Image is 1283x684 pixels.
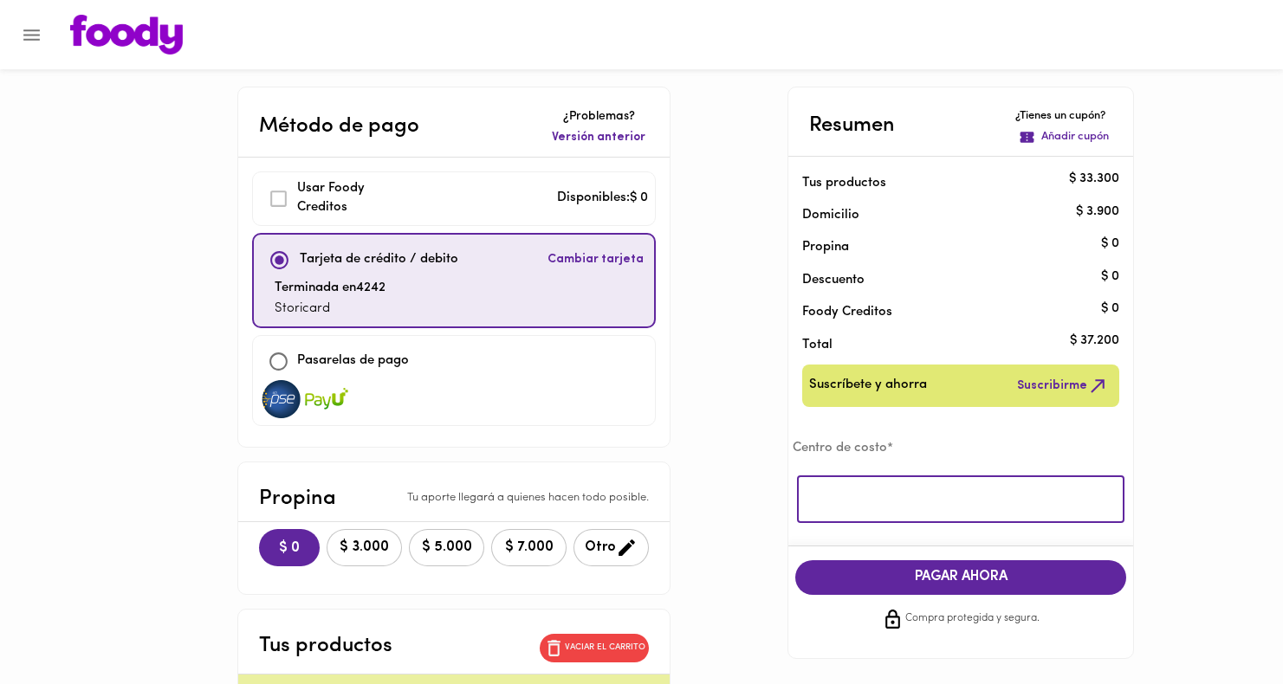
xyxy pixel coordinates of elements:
span: Compra protegida y segura. [905,610,1040,628]
p: Resumen [809,110,895,141]
p: Método de pago [259,111,419,142]
img: visa [260,380,303,418]
button: $ 5.000 [409,529,484,566]
button: Suscribirme [1014,371,1112,400]
span: Suscríbete y ahorra [809,375,927,397]
button: $ 7.000 [491,529,567,566]
p: $ 0 [1101,268,1119,286]
span: $ 3.000 [338,539,391,556]
p: Propina [259,483,336,514]
p: $ 0 [1101,235,1119,253]
p: Tarjeta de crédito / debito [300,250,458,270]
span: Versión anterior [552,129,645,146]
p: Pasarelas de pago [297,352,409,371]
p: Vaciar el carrito [565,642,645,654]
button: Otro [573,529,649,566]
p: ¿Tienes un cupón? [1015,108,1112,125]
p: $ 3.900 [1076,203,1119,221]
span: $ 5.000 [420,539,473,556]
span: PAGAR AHORA [813,569,1109,585]
span: $ 7.000 [502,539,555,556]
button: Vaciar el carrito [540,634,649,662]
button: Versión anterior [548,126,649,150]
p: Total [802,336,1092,354]
p: Storicard [275,300,386,319]
p: Tus productos [802,174,1092,192]
p: Tu aporte llegará a quienes hacen todo posible. [407,490,649,507]
span: Otro [585,537,638,558]
span: $ 0 [273,540,306,557]
img: logo.png [70,15,183,55]
p: $ 37.200 [1070,332,1119,351]
p: Domicilio [802,206,859,224]
p: Tus productos [259,630,392,661]
p: $ 33.300 [1069,171,1119,189]
button: $ 3.000 [327,529,402,566]
p: Terminada en 4242 [275,279,386,299]
button: Menu [10,14,53,56]
span: Suscribirme [1017,375,1109,397]
p: $ 0 [1101,300,1119,318]
p: Centro de costo* [793,439,1129,457]
img: visa [305,380,348,418]
p: Añadir cupón [1041,129,1109,145]
p: Propina [802,238,1092,256]
button: Añadir cupón [1015,126,1112,149]
span: Cambiar tarjeta [548,251,644,268]
iframe: Messagebird Livechat Widget [1183,584,1266,667]
p: Descuento [802,271,865,289]
p: Foody Creditos [802,303,1092,321]
p: Disponibles: $ 0 [557,189,648,209]
button: $ 0 [259,529,320,566]
p: ¿Problemas? [548,108,649,126]
p: Usar Foody Creditos [297,179,415,218]
button: PAGAR AHORA [795,560,1126,594]
button: Cambiar tarjeta [544,242,647,279]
